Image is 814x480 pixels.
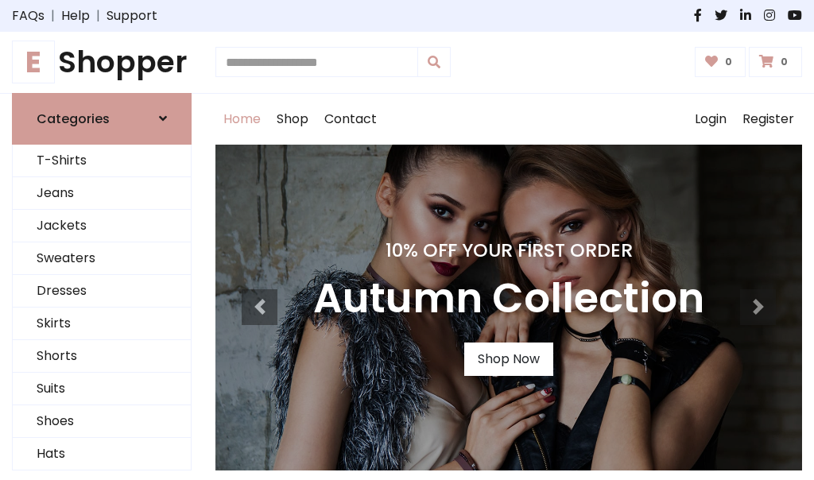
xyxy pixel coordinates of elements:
[215,94,269,145] a: Home
[37,111,110,126] h6: Categories
[90,6,107,25] span: |
[464,343,553,376] a: Shop Now
[107,6,157,25] a: Support
[316,94,385,145] a: Contact
[61,6,90,25] a: Help
[749,47,802,77] a: 0
[13,438,191,470] a: Hats
[12,45,192,80] h1: Shopper
[13,275,191,308] a: Dresses
[313,239,704,261] h4: 10% Off Your First Order
[12,93,192,145] a: Categories
[13,308,191,340] a: Skirts
[735,94,802,145] a: Register
[13,242,191,275] a: Sweaters
[13,177,191,210] a: Jeans
[269,94,316,145] a: Shop
[12,6,45,25] a: FAQs
[12,41,55,83] span: E
[313,274,704,323] h3: Autumn Collection
[13,405,191,438] a: Shoes
[13,210,191,242] a: Jackets
[777,55,792,69] span: 0
[13,145,191,177] a: T-Shirts
[13,340,191,373] a: Shorts
[45,6,61,25] span: |
[12,45,192,80] a: EShopper
[721,55,736,69] span: 0
[695,47,746,77] a: 0
[13,373,191,405] a: Suits
[687,94,735,145] a: Login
